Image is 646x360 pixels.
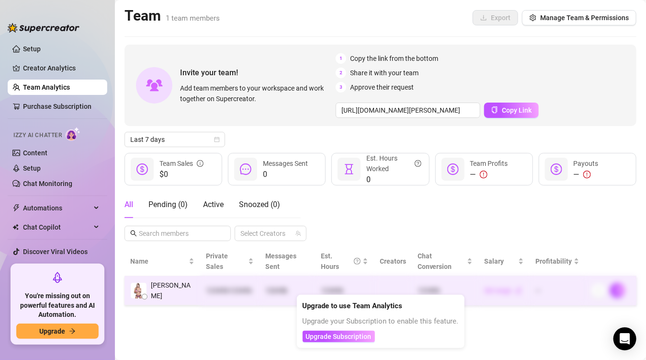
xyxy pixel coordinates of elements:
span: Payouts [574,160,599,167]
span: arrow-right [69,328,76,335]
div: Open Intercom Messenger [613,327,636,350]
span: Messages Sent [265,252,296,270]
span: hourglass [343,163,355,175]
div: Est. Hours Worked [366,153,421,174]
div: — [574,169,599,180]
div: 123456 [321,285,368,296]
span: team [295,231,301,236]
span: 0 [263,169,308,180]
span: Invite your team! [180,67,336,79]
div: Pending ( 0 ) [148,199,188,210]
span: rocket [52,272,63,283]
span: info-circle [197,158,204,169]
div: All [125,199,133,210]
td: — [530,276,585,305]
span: 3 [336,82,346,93]
span: Upgrade Subscription [306,333,372,340]
span: Izzy AI Chatter [13,131,62,140]
span: dollar-circle [136,163,148,175]
div: 123456 [265,285,309,296]
button: Upgradearrow-right [16,324,99,339]
span: $0 [159,169,204,180]
span: Automations [23,200,91,216]
span: Upgrade [39,327,65,335]
span: Snoozed ( 0 ) [239,200,280,209]
span: 1 team members [166,14,220,23]
span: Profitability [535,257,572,265]
span: Add team members to your workspace and work together on Supercreator. [180,83,332,104]
span: Name [130,256,187,267]
a: Creator Analytics [23,60,100,76]
button: Copy Link [484,103,539,118]
span: Copy Link [502,106,532,114]
div: Est. Hours [321,251,360,272]
span: message [240,163,251,175]
div: — [470,169,508,180]
button: Manage Team & Permissions [522,10,636,25]
input: Search members [139,228,217,239]
span: more [595,287,602,294]
span: Approve their request [350,82,414,93]
span: exclamation-circle [480,171,487,178]
span: question-circle [354,251,361,272]
span: search [130,230,137,237]
a: Content [23,149,47,157]
a: Team Analytics [23,83,70,91]
span: 2 [336,68,346,78]
img: Chat Copilot [12,224,19,231]
div: Team Sales [159,158,204,169]
span: 1 [336,53,346,64]
span: Share it with your team [350,68,419,78]
a: Setup [23,45,41,53]
a: Chat Monitoring [23,180,72,187]
span: Chat Conversion [418,252,452,270]
img: AI Chatter [66,127,80,141]
a: Discover Viral Videos [23,248,88,255]
span: setting [530,14,536,21]
a: Setup [23,164,41,172]
span: You're missing out on powerful features and AI Automation. [16,291,99,320]
th: Name [125,247,200,276]
span: question-circle [415,153,421,174]
span: calendar [214,137,220,142]
span: right [614,287,621,294]
span: copy [491,106,498,113]
span: exclamation-circle [583,171,591,178]
button: Upgrade Subscription [303,331,375,342]
span: Messages Sent [263,160,308,167]
span: 0 [366,174,421,186]
a: Purchase Subscription [23,99,100,114]
span: [PERSON_NAME] [151,280,194,301]
span: Chat Copilot [23,220,91,235]
strong: Upgrade to use Team Analytics [303,302,403,310]
span: Salary [484,257,504,265]
span: dollar-circle [447,163,459,175]
span: Team Profits [470,160,508,167]
h2: Team [125,7,220,25]
span: Active [203,200,224,209]
span: edit [515,287,522,294]
img: logo-BBDzfeDw.svg [8,23,79,33]
td: 123456 [412,276,478,305]
a: Set wageedit [484,287,522,294]
span: Last 7 days [130,132,219,147]
img: Alejandra Diaz [131,283,147,299]
span: Manage Team & Permissions [540,14,629,22]
button: Export [473,10,518,25]
th: Creators [374,247,412,276]
span: dollar-circle [551,163,562,175]
div: 123456 123456 [206,285,254,296]
span: Copy the link from the bottom [350,53,438,64]
span: thunderbolt [12,204,20,212]
span: Upgrade your Subscription to enable this feature. [303,317,459,325]
span: Private Sales [206,252,228,270]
